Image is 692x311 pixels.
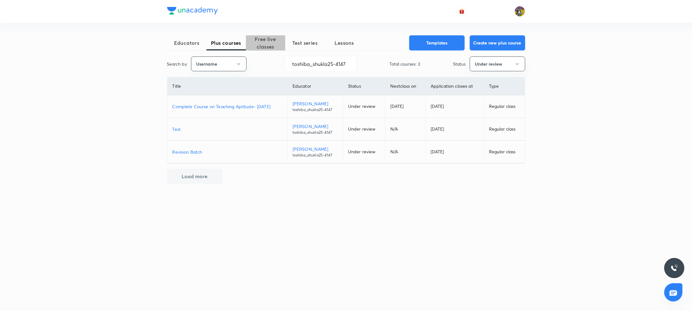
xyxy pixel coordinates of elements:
button: Templates [409,35,465,50]
td: Regular class [484,118,525,141]
td: Regular class [484,95,525,118]
button: avatar [457,6,467,16]
p: toshiba_shukla25-4147 [293,152,338,158]
p: toshiba_shukla25-4147 [293,107,338,113]
img: ttu [671,264,678,272]
td: Under review [343,118,385,141]
td: [DATE] [425,141,484,163]
p: Status [453,61,466,67]
p: toshiba_shukla25-4147 [293,130,338,135]
button: Load more [167,169,223,184]
td: N/A [385,141,425,163]
input: Search... [285,56,356,72]
th: Next class on [385,77,425,95]
a: [PERSON_NAME]toshiba_shukla25-4147 [293,100,338,113]
td: [DATE] [425,118,484,141]
img: Company Logo [167,7,218,15]
th: Title [167,77,288,95]
p: [PERSON_NAME] [293,146,338,152]
td: Under review [343,95,385,118]
span: Educators [167,39,206,47]
img: avatar [459,9,465,14]
td: [DATE] [425,95,484,118]
button: Under review [470,56,525,71]
span: Lessons [325,39,364,47]
span: Test series [285,39,325,47]
p: [PERSON_NAME] [293,100,338,107]
span: Plus courses [206,39,246,47]
td: N/A [385,118,425,141]
p: Total courses: 3 [390,61,420,67]
a: Complete Course on Teaching Aptitude- [DATE] [172,103,282,110]
a: [PERSON_NAME]toshiba_shukla25-4147 [293,123,338,135]
p: Search by [167,61,187,67]
a: [PERSON_NAME]toshiba_shukla25-4147 [293,146,338,158]
th: Educator [287,77,343,95]
span: Free live classes [246,35,285,50]
a: Test [172,126,282,132]
td: Under review [343,141,385,163]
th: Type [484,77,525,95]
td: Regular class [484,141,525,163]
button: Username [191,56,247,71]
p: [PERSON_NAME] [293,123,338,130]
th: Status [343,77,385,95]
a: Company Logo [167,7,218,16]
img: sajan k [515,6,525,17]
td: [DATE] [385,95,425,118]
a: Revision Batch [172,149,282,155]
button: Create new plus course [470,35,525,50]
th: Application closes at [425,77,484,95]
